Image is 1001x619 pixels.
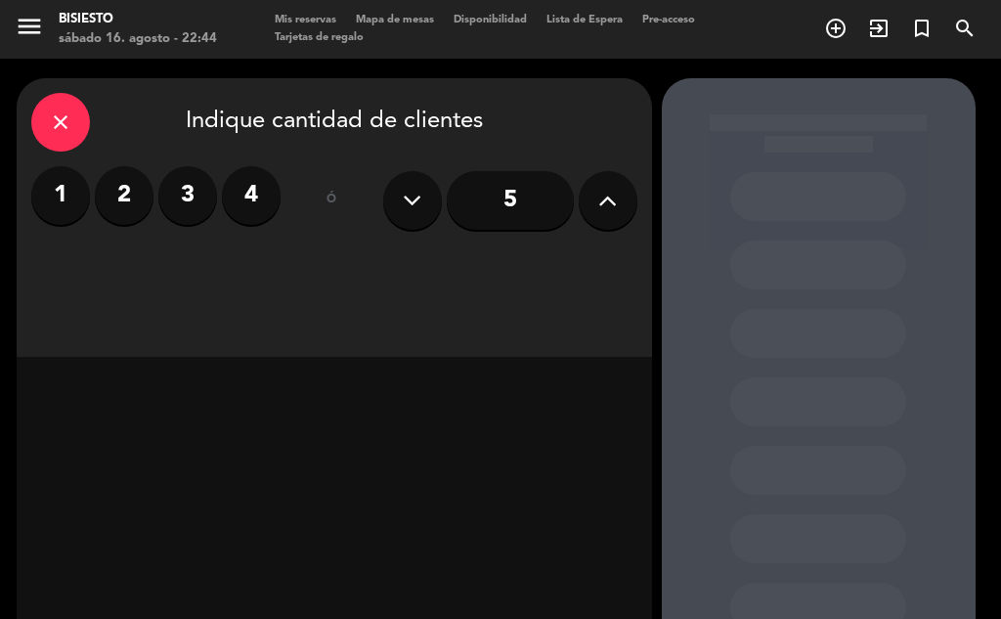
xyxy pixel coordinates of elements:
i: search [953,17,977,40]
span: Mis reservas [265,15,346,25]
i: menu [15,12,44,41]
button: menu [15,12,44,48]
span: Tarjetas de regalo [265,32,373,43]
i: turned_in_not [910,17,934,40]
span: Mapa de mesas [346,15,444,25]
span: Disponibilidad [444,15,537,25]
label: 2 [95,166,153,225]
div: ó [300,166,364,235]
div: Bisiesto [59,10,217,29]
div: sábado 16. agosto - 22:44 [59,29,217,49]
i: exit_to_app [867,17,891,40]
div: Indique cantidad de clientes [31,93,637,152]
span: Lista de Espera [537,15,632,25]
i: close [49,111,72,134]
label: 4 [222,166,281,225]
label: 3 [158,166,217,225]
span: Pre-acceso [632,15,705,25]
i: add_circle_outline [824,17,848,40]
label: 1 [31,166,90,225]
